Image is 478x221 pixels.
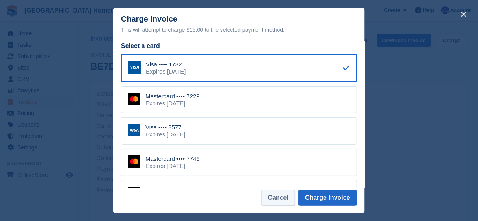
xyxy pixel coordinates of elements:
div: This will attempt to charge $15.00 to the selected payment method. [121,25,357,35]
img: Mastercard Logo [128,187,140,199]
div: Expires [DATE] [145,162,200,169]
img: Visa Logo [128,61,141,74]
div: Charge Invoice [121,15,357,35]
div: Visa •••• 3577 [145,124,185,131]
div: Visa •••• 1732 [146,61,186,68]
div: Mastercard •••• 7746 [145,187,200,194]
div: Mastercard •••• 7746 [145,155,200,162]
img: Visa Logo [128,124,140,136]
div: Select a card [121,41,357,51]
div: Expires [DATE] [145,131,185,138]
div: Expires [DATE] [146,68,186,75]
img: Mastercard Logo [128,155,140,168]
div: Mastercard •••• 7229 [145,93,200,100]
img: Mastercard Logo [128,93,140,105]
button: close [458,8,470,20]
button: Cancel [261,190,295,206]
button: Charge Invoice [298,190,357,206]
div: Expires [DATE] [145,100,200,107]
